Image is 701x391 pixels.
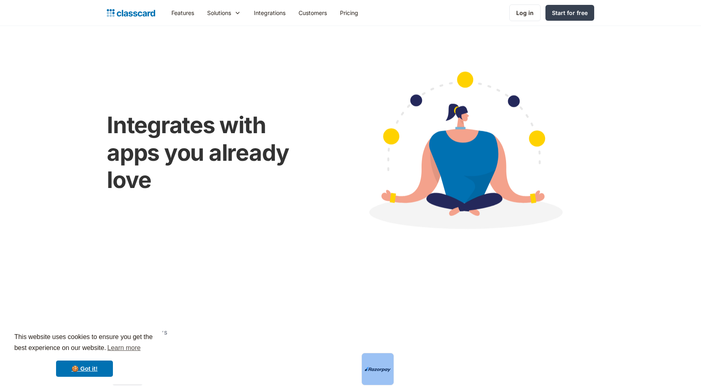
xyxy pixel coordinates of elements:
[107,7,155,19] a: home
[56,361,113,377] a: dismiss cookie message
[545,5,594,21] a: Start for free
[106,342,142,354] a: learn more about cookies
[247,4,292,22] a: Integrations
[292,4,333,22] a: Customers
[509,4,541,21] a: Log in
[207,9,231,17] div: Solutions
[334,56,594,251] img: Cartoon image showing connected apps
[552,9,588,17] div: Start for free
[165,4,201,22] a: Features
[6,324,162,385] div: cookieconsent
[333,4,365,22] a: Pricing
[107,112,318,194] h1: Integrates with apps you already love
[516,9,534,17] div: Log in
[201,4,247,22] div: Solutions
[365,367,391,372] img: Razorpay
[14,332,155,354] span: This website uses cookies to ensure you get the best experience on our website.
